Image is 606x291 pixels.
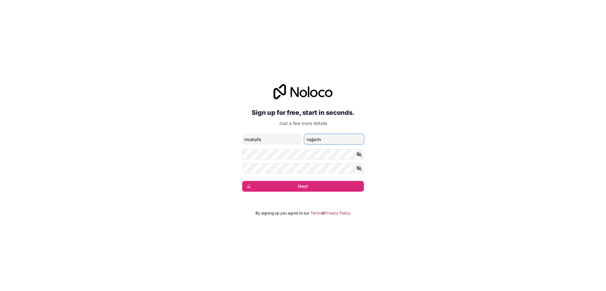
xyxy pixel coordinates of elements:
[242,149,364,159] input: Password
[242,181,364,192] button: Next
[304,134,364,144] input: family-name
[325,211,351,216] a: Privacy Policy
[242,134,302,144] input: given-name
[242,107,364,118] h2: Sign up for free, start in seconds.
[255,211,310,216] span: By signing up you agree to our
[311,211,322,216] a: Terms
[242,120,364,127] p: Just a few more details
[322,211,325,216] span: &
[242,163,364,173] input: Confirm password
